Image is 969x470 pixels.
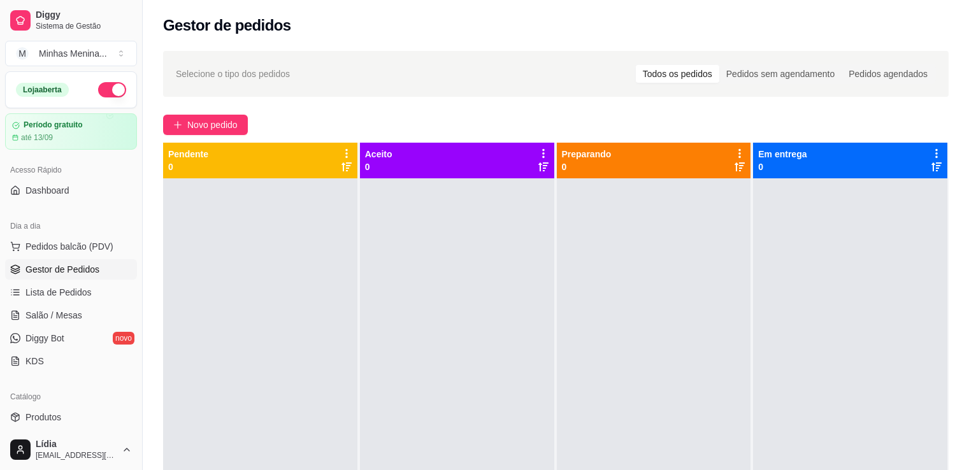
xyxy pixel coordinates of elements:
p: Aceito [365,148,392,160]
span: Dashboard [25,184,69,197]
span: Lista de Pedidos [25,286,92,299]
div: Catálogo [5,387,137,407]
span: Salão / Mesas [25,309,82,322]
span: Produtos [25,411,61,424]
h2: Gestor de pedidos [163,15,291,36]
span: Lídia [36,439,117,450]
div: Loja aberta [16,83,69,97]
span: Selecione o tipo dos pedidos [176,67,290,81]
span: Novo pedido [187,118,238,132]
button: Lídia[EMAIL_ADDRESS][DOMAIN_NAME] [5,434,137,465]
span: Sistema de Gestão [36,21,132,31]
a: Lista de Pedidos [5,282,137,303]
button: Alterar Status [98,82,126,97]
span: Gestor de Pedidos [25,263,99,276]
span: [EMAIL_ADDRESS][DOMAIN_NAME] [36,450,117,460]
a: Salão / Mesas [5,305,137,325]
p: 0 [758,160,807,173]
p: 0 [168,160,208,173]
p: Pendente [168,148,208,160]
article: Período gratuito [24,120,83,130]
a: Dashboard [5,180,137,201]
span: Diggy [36,10,132,21]
p: Preparando [562,148,612,160]
div: Dia a dia [5,216,137,236]
button: Pedidos balcão (PDV) [5,236,137,257]
div: Pedidos agendados [842,65,935,83]
a: Gestor de Pedidos [5,259,137,280]
span: Diggy Bot [25,332,64,345]
span: plus [173,120,182,129]
a: KDS [5,351,137,371]
p: 0 [365,160,392,173]
div: Todos os pedidos [636,65,719,83]
article: até 13/09 [21,132,53,143]
div: Acesso Rápido [5,160,137,180]
span: Pedidos balcão (PDV) [25,240,113,253]
a: Período gratuitoaté 13/09 [5,113,137,150]
a: Produtos [5,407,137,427]
span: KDS [25,355,44,367]
div: Pedidos sem agendamento [719,65,842,83]
p: Em entrega [758,148,807,160]
a: DiggySistema de Gestão [5,5,137,36]
a: Diggy Botnovo [5,328,137,348]
div: Minhas Menina ... [39,47,107,60]
button: Select a team [5,41,137,66]
p: 0 [562,160,612,173]
span: M [16,47,29,60]
button: Novo pedido [163,115,248,135]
